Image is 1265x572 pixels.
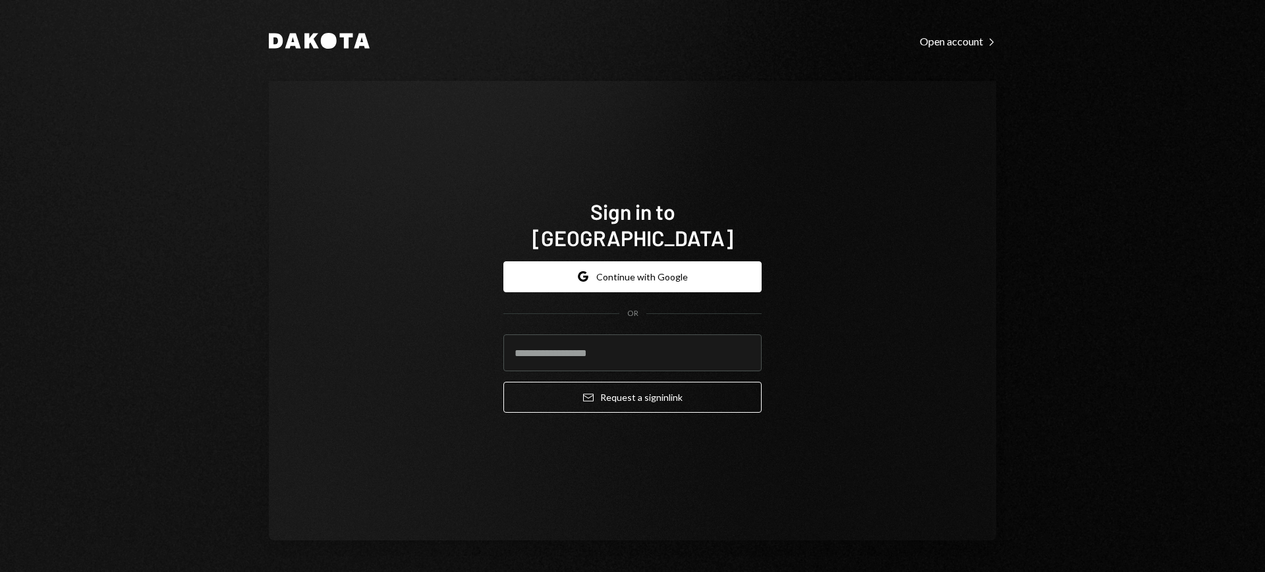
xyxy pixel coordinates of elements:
div: Open account [920,35,996,48]
button: Continue with Google [503,261,762,292]
a: Open account [920,34,996,48]
div: OR [627,308,638,319]
button: Request a signinlink [503,382,762,413]
h1: Sign in to [GEOGRAPHIC_DATA] [503,198,762,251]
